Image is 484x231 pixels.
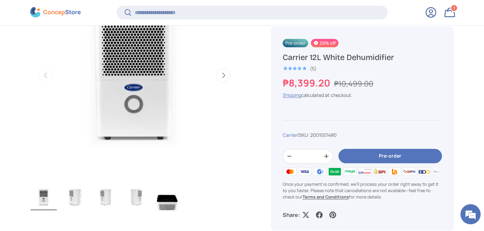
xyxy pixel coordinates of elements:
[342,167,357,177] img: maya
[123,183,150,210] img: carrier-dehumidifier-12-liter-right-side-view-concepstore
[283,66,307,72] div: 5.0 out of 5.0 stars
[39,71,93,139] span: We're online!
[402,167,417,177] img: qrph
[297,132,337,138] span: |
[283,132,297,138] a: Carrier
[372,167,387,177] img: bpi
[453,5,455,10] span: 1
[313,167,327,177] img: gcash
[283,167,297,177] img: master
[154,183,180,210] img: carrier-dehumidifier-12-liter-top-with-buttons-view-concepstore
[357,167,372,177] img: billease
[432,167,447,177] img: metrobank
[283,52,442,63] h1: Carrier 12L White Dehumidifier
[310,132,337,138] span: 2001001480
[297,167,312,177] img: visa
[283,211,300,219] p: Share:
[338,149,442,164] button: Pre-order
[92,183,119,210] img: carrier-dehumidifier-12-liter-left-side-view-concepstore
[31,183,57,210] img: carrier-dehumidifier-12-liter-full-view-concepstore
[417,167,432,177] img: bdo
[387,167,402,177] img: ubp
[283,92,442,99] div: calculated at checkout.
[62,183,88,210] img: carrier-dehumidifier-12-liter-left-side-with-dimensions-view-concepstore
[299,132,309,138] span: SKU:
[327,167,342,177] img: grabpay
[283,181,442,200] p: Once your payment is confirmed, we'll process your order right away to get it to you faster. Plea...
[310,66,317,71] div: (5)
[302,194,349,200] a: Terms and Conditions
[110,3,126,19] div: Minimize live chat window
[334,78,373,89] s: ₱10,499.00
[283,64,317,72] a: 5.0 out of 5.0 stars (5)
[283,76,332,90] strong: ₱8,399.20
[35,38,113,46] div: Chat with us now
[283,92,301,99] a: Shipping
[283,65,307,72] span: ★★★★★
[283,39,308,47] span: Pre-order
[311,39,338,47] span: 20% off
[30,7,81,18] img: ConcepStore
[3,157,128,181] textarea: Type your message and hit 'Enter'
